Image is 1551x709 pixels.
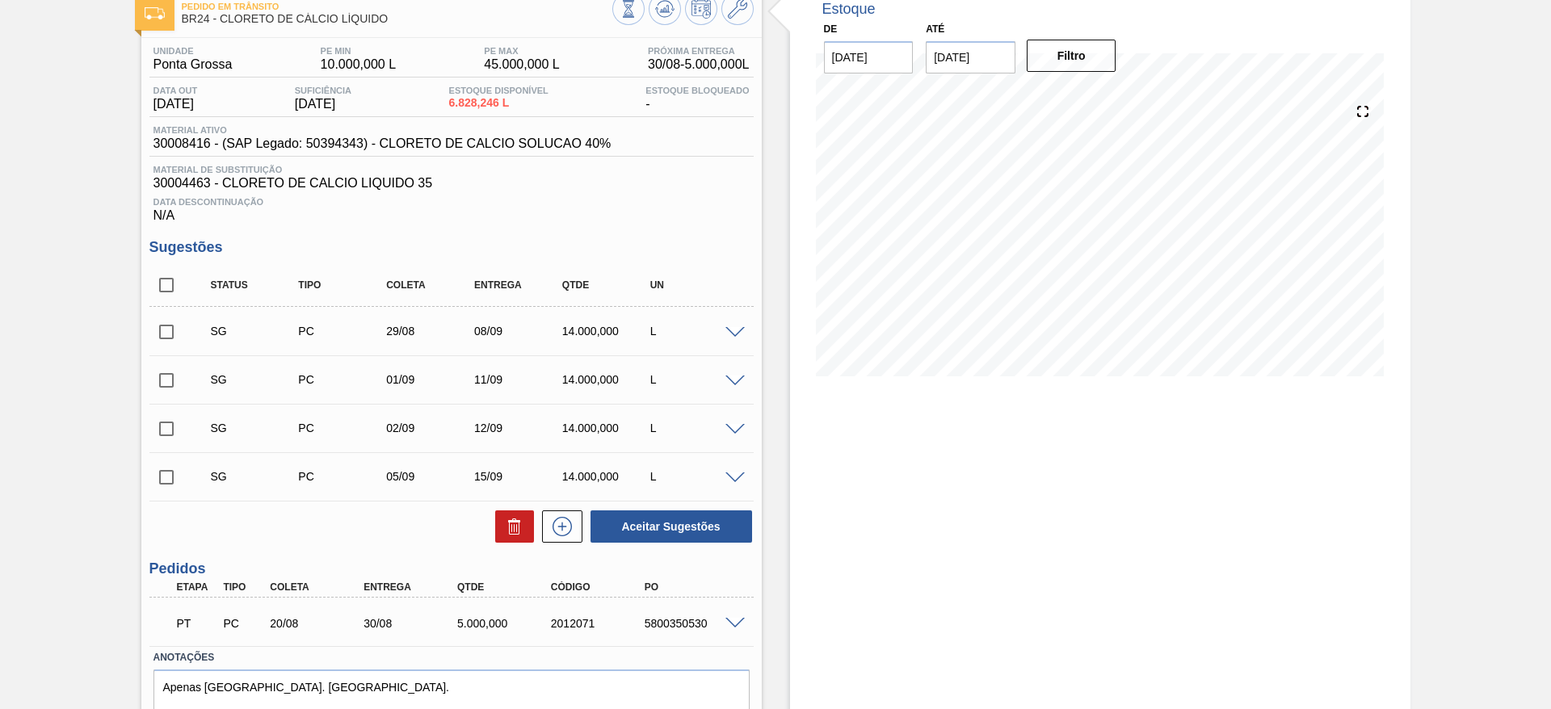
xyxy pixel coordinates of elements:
[646,373,744,386] div: L
[153,57,233,72] span: Ponta Grossa
[648,46,749,56] span: Próxima Entrega
[207,279,305,291] div: Status
[449,86,549,95] span: Estoque Disponível
[558,470,656,483] div: 14.000,000
[182,2,612,11] span: Pedido em Trânsito
[648,57,749,72] span: 30/08 - 5.000,000 L
[449,97,549,109] span: 6.828,246 L
[149,560,754,577] h3: Pedidos
[173,606,221,641] div: Pedido em Trânsito
[149,239,754,256] h3: Sugestões
[177,617,217,630] p: PT
[547,617,652,630] div: 2012071
[558,373,656,386] div: 14.000,000
[824,23,838,35] label: De
[558,325,656,338] div: 14.000,000
[646,470,744,483] div: L
[295,97,351,111] span: [DATE]
[153,646,750,669] label: Anotações
[207,373,305,386] div: Sugestão Criada
[382,325,480,338] div: 29/08/2025
[382,422,480,434] div: 02/09/2025
[487,510,534,543] div: Excluir Sugestões
[294,325,392,338] div: Pedido de Compra
[294,373,392,386] div: Pedido de Compra
[153,86,198,95] span: Data out
[359,581,464,593] div: Entrega
[645,86,749,95] span: Estoque Bloqueado
[822,1,876,18] div: Estoque
[470,422,568,434] div: 12/09/2025
[646,279,744,291] div: UN
[149,191,754,223] div: N/A
[558,279,656,291] div: Qtde
[382,470,480,483] div: 05/09/2025
[207,422,305,434] div: Sugestão Criada
[547,581,652,593] div: Código
[153,136,612,151] span: 30008416 - (SAP Legado: 50394343) - CLORETO DE CALCIO SOLUCAO 40%
[321,46,396,56] span: PE MIN
[173,581,221,593] div: Etapa
[153,97,198,111] span: [DATE]
[453,617,558,630] div: 5.000,000
[641,86,753,111] div: -
[359,617,464,630] div: 30/08/2025
[294,279,392,291] div: Tipo
[295,86,351,95] span: Suficiência
[470,470,568,483] div: 15/09/2025
[207,325,305,338] div: Sugestão Criada
[484,57,559,72] span: 45.000,000 L
[646,325,744,338] div: L
[641,617,746,630] div: 5800350530
[646,422,744,434] div: L
[1027,40,1116,72] button: Filtro
[382,279,480,291] div: Coleta
[591,510,752,543] button: Aceitar Sugestões
[294,470,392,483] div: Pedido de Compra
[582,509,754,544] div: Aceitar Sugestões
[145,7,165,19] img: Ícone
[558,422,656,434] div: 14.000,000
[534,510,582,543] div: Nova sugestão
[182,13,612,25] span: BR24 - CLORETO DE CÁLCIO LÍQUIDO
[266,617,371,630] div: 20/08/2025
[382,373,480,386] div: 01/09/2025
[470,373,568,386] div: 11/09/2025
[470,325,568,338] div: 08/09/2025
[219,617,267,630] div: Pedido de Compra
[484,46,559,56] span: PE MAX
[321,57,396,72] span: 10.000,000 L
[153,176,750,191] span: 30004463 - CLORETO DE CALCIO LIQUIDO 35
[470,279,568,291] div: Entrega
[207,470,305,483] div: Sugestão Criada
[824,41,914,73] input: dd/mm/yyyy
[153,46,233,56] span: Unidade
[153,197,750,207] span: Data Descontinuação
[641,581,746,593] div: PO
[926,41,1015,73] input: dd/mm/yyyy
[294,422,392,434] div: Pedido de Compra
[926,23,944,35] label: Até
[453,581,558,593] div: Qtde
[153,165,750,174] span: Material de Substituição
[266,581,371,593] div: Coleta
[153,125,612,135] span: Material ativo
[219,581,267,593] div: Tipo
